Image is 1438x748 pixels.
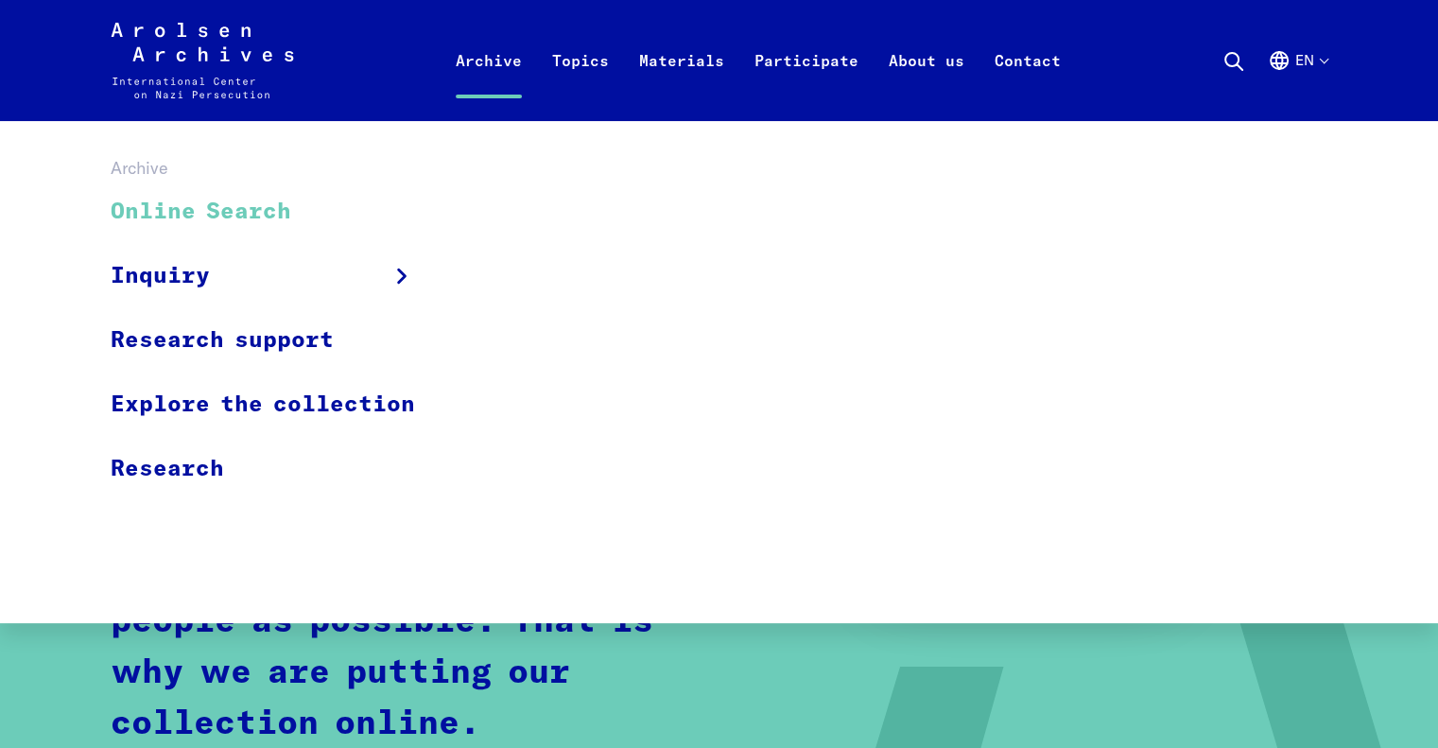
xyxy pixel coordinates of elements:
[979,45,1076,121] a: Contact
[111,181,440,500] ul: Archive
[111,244,440,308] a: Inquiry
[111,437,440,500] a: Research
[111,259,210,293] span: Inquiry
[874,45,979,121] a: About us
[537,45,624,121] a: Topics
[441,23,1076,98] nav: Primary
[111,181,440,244] a: Online Search
[624,45,739,121] a: Materials
[111,308,440,373] a: Research support
[739,45,874,121] a: Participate
[111,373,440,437] a: Explore the collection
[1268,49,1327,117] button: English, language selection
[441,45,537,121] a: Archive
